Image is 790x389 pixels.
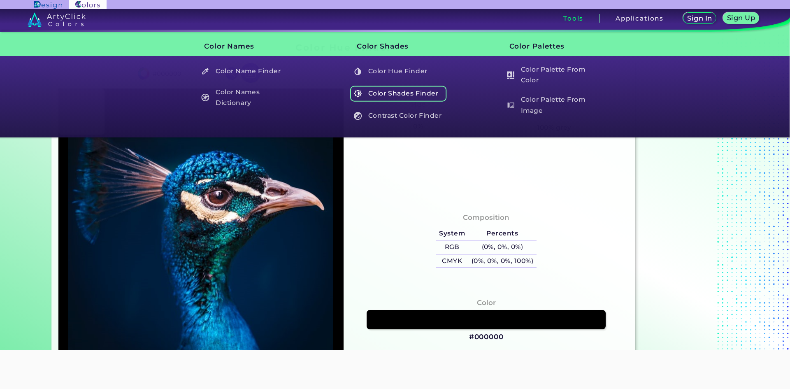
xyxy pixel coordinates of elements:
[507,71,514,79] img: icon_col_pal_col_white.svg
[688,15,711,21] h5: Sign In
[502,63,599,87] h5: Color Palette From Color
[349,86,447,101] a: Color Shades Finder
[436,254,468,268] h5: CMYK
[190,36,295,57] h3: Color Names
[245,350,545,387] iframe: Advertisement
[684,13,715,24] a: Sign In
[502,93,599,117] h5: Color Palette From Image
[354,112,362,120] img: icon_color_contrast_white.svg
[725,13,757,24] a: Sign Up
[350,108,447,123] h5: Contrast Color Finder
[463,212,509,224] h4: Composition
[350,63,447,79] h5: Color Hue Finder
[354,68,362,75] img: icon_color_hue_white.svg
[202,93,209,101] img: icon_color_names_dictionary_white.svg
[436,240,468,254] h5: RGB
[349,63,447,79] a: Color Hue Finder
[728,15,754,21] h5: Sign Up
[468,240,537,254] h5: (0%, 0%, 0%)
[563,15,583,21] h3: Tools
[197,86,294,109] h5: Color Names Dictionary
[469,332,504,342] h3: #000000
[507,101,514,109] img: icon_palette_from_image_white.svg
[468,254,537,268] h5: (0%, 0%, 0%, 100%)
[616,15,664,21] h3: Applications
[63,93,339,368] img: img_pavlin.jpg
[502,93,600,117] a: Color Palette From Image
[197,86,295,109] a: Color Names Dictionary
[639,40,741,382] iframe: Advertisement
[28,12,86,27] img: logo_artyclick_colors_white.svg
[343,36,448,57] h3: Color Shades
[477,297,496,309] h4: Color
[502,63,600,87] a: Color Palette From Color
[197,63,294,79] h5: Color Name Finder
[468,227,537,240] h5: Percents
[350,86,447,101] h5: Color Shades Finder
[354,90,362,98] img: icon_color_shades_white.svg
[197,63,295,79] a: Color Name Finder
[202,68,209,75] img: icon_color_name_finder_white.svg
[34,1,62,9] img: ArtyClick Design logo
[436,227,468,240] h5: System
[349,108,447,123] a: Contrast Color Finder
[495,36,600,57] h3: Color Palettes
